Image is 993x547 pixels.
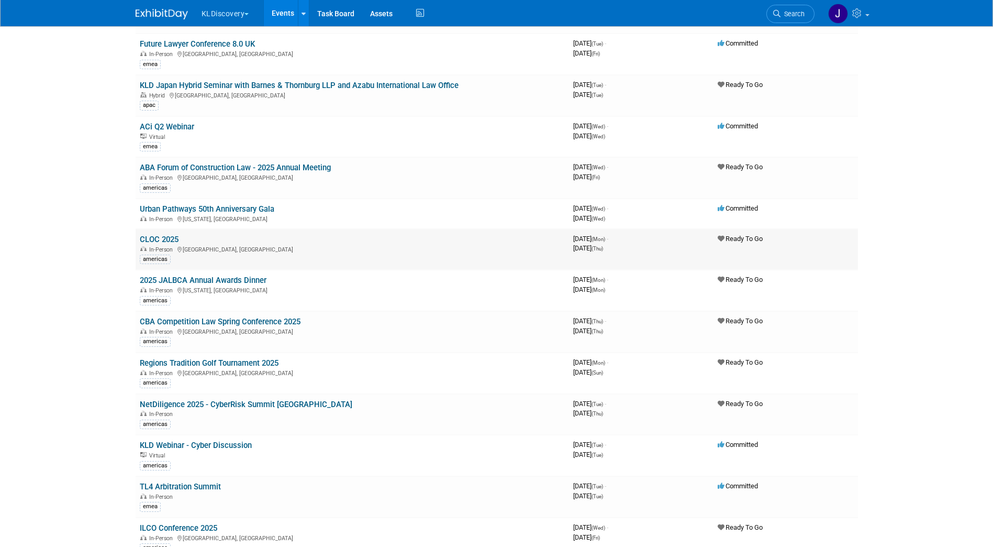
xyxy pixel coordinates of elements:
[140,51,147,56] img: In-Person Event
[573,400,606,408] span: [DATE]
[140,122,194,132] a: ACi Q2 Webinar
[149,246,176,253] span: In-Person
[573,451,603,458] span: [DATE]
[140,317,300,326] a: CBA Competition Law Spring Conference 2025
[718,400,763,408] span: Ready To Go
[573,327,603,335] span: [DATE]
[592,452,603,458] span: (Tue)
[149,452,168,459] span: Virtual
[140,255,171,264] div: americas
[573,163,608,171] span: [DATE]
[573,19,603,27] span: [DATE]
[573,173,600,181] span: [DATE]
[592,319,603,324] span: (Thu)
[592,401,603,407] span: (Tue)
[140,296,171,305] div: americas
[718,163,763,171] span: Ready To Go
[607,235,608,243] span: -
[718,482,758,490] span: Committed
[573,132,605,140] span: [DATE]
[607,204,608,212] span: -
[149,287,176,294] span: In-Person
[573,214,605,222] span: [DATE]
[605,482,606,490] span: -
[592,92,603,98] span: (Tue)
[573,204,608,212] span: [DATE]
[718,204,758,212] span: Committed
[718,317,763,325] span: Ready To Go
[573,523,608,531] span: [DATE]
[140,494,147,499] img: In-Person Event
[573,482,606,490] span: [DATE]
[140,174,147,180] img: In-Person Event
[605,81,606,89] span: -
[140,91,565,99] div: [GEOGRAPHIC_DATA], [GEOGRAPHIC_DATA]
[573,409,603,417] span: [DATE]
[605,317,606,325] span: -
[140,246,147,251] img: In-Person Event
[149,494,176,500] span: In-Person
[149,216,176,223] span: In-Person
[140,214,565,223] div: [US_STATE], [GEOGRAPHIC_DATA]
[140,92,147,97] img: Hybrid Event
[718,81,763,89] span: Ready To Go
[140,204,274,214] a: Urban Pathways 50th Anniversary Gala
[149,370,176,377] span: In-Person
[140,49,565,58] div: [GEOGRAPHIC_DATA], [GEOGRAPHIC_DATA]
[140,245,565,253] div: [GEOGRAPHIC_DATA], [GEOGRAPHIC_DATA]
[140,535,147,540] img: In-Person Event
[573,441,606,448] span: [DATE]
[140,420,171,429] div: americas
[592,525,605,531] span: (Wed)
[140,216,147,221] img: In-Person Event
[573,317,606,325] span: [DATE]
[140,502,161,511] div: emea
[718,235,763,243] span: Ready To Go
[149,92,168,99] span: Hybrid
[140,276,266,285] a: 2025 JALBCA Annual Awards Dinner
[592,134,605,139] span: (Wed)
[592,246,603,251] span: (Thu)
[592,165,605,170] span: (Wed)
[607,163,608,171] span: -
[780,10,805,18] span: Search
[149,535,176,542] span: In-Person
[140,134,147,139] img: Virtual Event
[573,91,603,99] span: [DATE]
[605,441,606,448] span: -
[149,329,176,335] span: In-Person
[140,163,331,172] a: ABA Forum of Construction Law - 2025 Annual Meeting
[140,142,161,151] div: emea
[592,329,603,334] span: (Thu)
[828,4,848,24] img: Jaclyn Lee
[140,327,565,335] div: [GEOGRAPHIC_DATA], [GEOGRAPHIC_DATA]
[140,358,278,368] a: Regions Tradition Golf Tournament 2025
[573,122,608,130] span: [DATE]
[766,5,815,23] a: Search
[607,523,608,531] span: -
[718,441,758,448] span: Committed
[607,358,608,366] span: -
[573,276,608,283] span: [DATE]
[592,41,603,47] span: (Tue)
[573,39,606,47] span: [DATE]
[140,461,171,471] div: americas
[140,368,565,377] div: [GEOGRAPHIC_DATA], [GEOGRAPHIC_DATA]
[140,482,221,491] a: TL4 Arbitration Summit
[140,441,252,450] a: KLD Webinar - Cyber Discussion
[573,492,603,500] span: [DATE]
[149,411,176,418] span: In-Person
[573,286,605,293] span: [DATE]
[140,39,255,49] a: Future Lawyer Conference 8.0 UK
[140,337,171,346] div: americas
[592,216,605,222] span: (Wed)
[136,9,188,19] img: ExhibitDay
[592,174,600,180] span: (Fri)
[140,452,147,457] img: Virtual Event
[605,39,606,47] span: -
[140,286,565,294] div: [US_STATE], [GEOGRAPHIC_DATA]
[718,358,763,366] span: Ready To Go
[592,484,603,489] span: (Tue)
[718,39,758,47] span: Committed
[718,276,763,283] span: Ready To Go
